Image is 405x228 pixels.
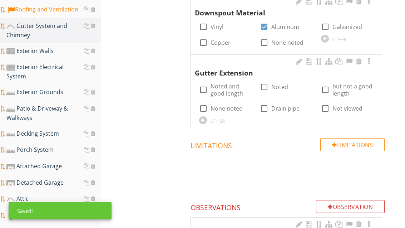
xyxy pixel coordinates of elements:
[211,24,223,31] label: Vinyl
[6,22,101,40] div: Gutter System and Chimney
[6,179,101,188] div: Detached Garage
[191,139,385,151] h4: Limitations
[271,24,299,31] label: Aluminum
[6,5,101,15] div: Roofing and Ventilation
[332,105,362,112] label: Not viewed
[320,139,385,151] div: Limitations
[6,162,101,171] div: Attached Garage
[9,202,112,219] div: Saved!
[195,58,369,79] div: Gutter Extension
[271,39,303,47] label: None noted
[6,211,101,220] div: Primary Bathroom
[271,105,300,112] label: Drain pipe
[211,83,251,97] label: Noted and good length
[6,63,101,81] div: Exterior Electrical System
[332,24,362,31] label: Galvanized
[6,105,101,122] div: Patio & Driveway & Walkways
[210,118,225,124] div: OTHER
[332,83,373,97] label: but not a good length
[6,47,101,56] div: Exterior Walls
[6,195,101,204] div: Attic
[191,200,385,213] h4: Observations
[211,105,243,112] label: None noted
[6,130,101,139] div: Decking System
[6,146,101,155] div: Porch System
[316,200,385,213] div: Observation
[271,84,288,91] label: Noted
[332,37,347,43] div: OTHER
[211,39,231,47] label: Copper
[6,88,101,97] div: Exterior Grounds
